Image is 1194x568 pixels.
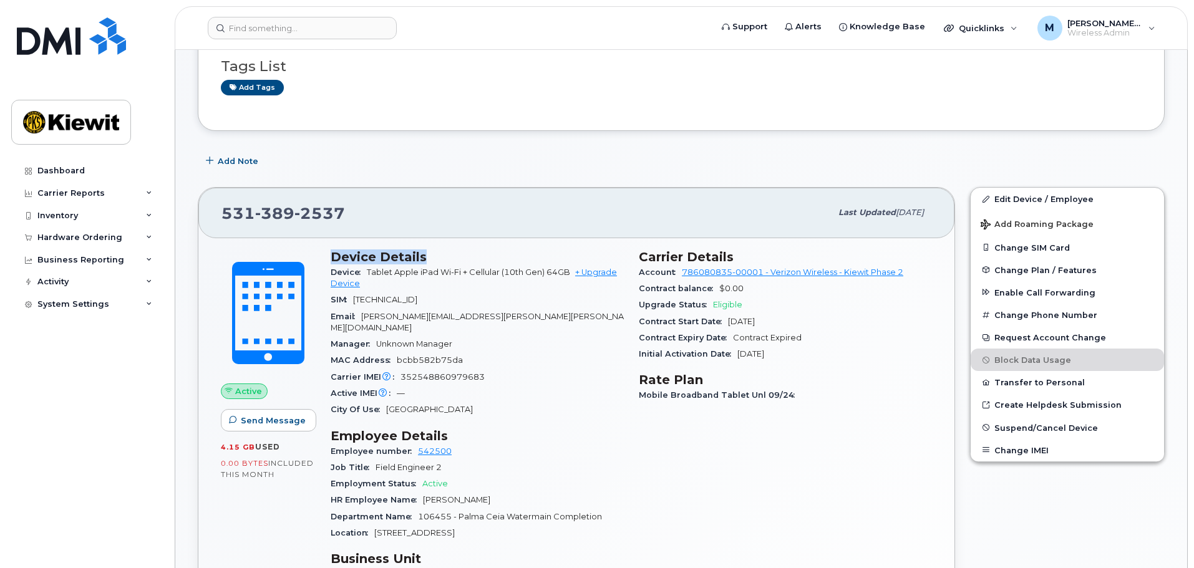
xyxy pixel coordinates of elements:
[374,528,455,537] span: [STREET_ADDRESS]
[639,349,737,359] span: Initial Activation Date
[971,371,1164,393] button: Transfer to Personal
[971,304,1164,326] button: Change Phone Number
[241,415,306,426] span: Send Message
[353,295,417,304] span: [TECHNICAL_ID]
[376,463,442,472] span: Field Engineer 2
[208,17,397,39] input: Find something...
[830,14,934,39] a: Knowledge Base
[1067,18,1142,28] span: [PERSON_NAME].[PERSON_NAME]
[331,339,376,349] span: Manager
[418,446,452,456] a: 542500
[331,388,397,398] span: Active IMEI
[218,155,258,167] span: Add Note
[255,204,294,223] span: 389
[331,312,361,321] span: Email
[994,265,1097,274] span: Change Plan / Features
[728,317,755,326] span: [DATE]
[331,479,422,488] span: Employment Status
[331,428,624,443] h3: Employee Details
[235,385,262,397] span: Active
[221,80,284,95] a: Add tags
[971,416,1164,439] button: Suspend/Cancel Device
[971,349,1164,371] button: Block Data Usage
[221,409,316,431] button: Send Message
[1067,28,1142,38] span: Wireless Admin
[994,287,1095,297] span: Enable Call Forwarding
[719,284,744,293] span: $0.00
[959,23,1004,33] span: Quicklinks
[971,326,1164,349] button: Request Account Change
[221,59,1142,74] h3: Tags List
[331,372,400,382] span: Carrier IMEI
[971,211,1164,236] button: Add Roaming Package
[331,249,624,264] h3: Device Details
[713,14,776,39] a: Support
[971,188,1164,210] a: Edit Device / Employee
[896,208,924,217] span: [DATE]
[386,405,473,414] span: [GEOGRAPHIC_DATA]
[367,267,570,277] span: Tablet Apple iPad Wi-Fi + Cellular (10th Gen) 64GB
[639,333,733,342] span: Contract Expiry Date
[732,21,767,33] span: Support
[331,405,386,414] span: City Of Use
[971,236,1164,259] button: Change SIM Card
[331,355,397,365] span: MAC Address
[331,528,374,537] span: Location
[331,295,353,304] span: SIM
[331,312,624,332] span: [PERSON_NAME][EMAIL_ADDRESS][PERSON_NAME][PERSON_NAME][DOMAIN_NAME]
[971,439,1164,461] button: Change IMEI
[331,551,624,566] h3: Business Unit
[776,14,830,39] a: Alerts
[639,249,932,264] h3: Carrier Details
[935,16,1026,41] div: Quicklinks
[397,388,405,398] span: —
[971,393,1164,416] a: Create Helpdesk Submission
[1045,21,1054,36] span: M
[795,21,822,33] span: Alerts
[255,442,280,451] span: used
[838,208,896,217] span: Last updated
[639,300,713,309] span: Upgrade Status
[198,150,269,172] button: Add Note
[850,21,925,33] span: Knowledge Base
[733,333,802,342] span: Contract Expired
[331,446,418,456] span: Employee number
[971,259,1164,281] button: Change Plan / Features
[418,512,602,521] span: 106455 - Palma Ceia Watermain Completion
[400,372,485,382] span: 352548860979683
[331,495,423,504] span: HR Employee Name
[639,267,682,277] span: Account
[682,267,903,277] a: 786080835-00001 - Verizon Wireless - Kiewit Phase 2
[331,267,367,277] span: Device
[639,390,801,400] span: Mobile Broadband Tablet Unl 09/24
[713,300,742,309] span: Eligible
[737,349,764,359] span: [DATE]
[221,459,268,468] span: 0.00 Bytes
[639,317,728,326] span: Contract Start Date
[1029,16,1164,41] div: Mackenzie.Horton
[1140,514,1185,559] iframe: Messenger Launcher
[294,204,345,223] span: 2537
[994,423,1098,432] span: Suspend/Cancel Device
[422,479,448,488] span: Active
[981,219,1094,231] span: Add Roaming Package
[397,355,463,365] span: bcbb582b75da
[331,512,418,521] span: Department Name
[376,339,452,349] span: Unknown Manager
[971,281,1164,304] button: Enable Call Forwarding
[221,458,314,479] span: included this month
[423,495,490,504] span: [PERSON_NAME]
[639,284,719,293] span: Contract balance
[221,204,345,223] span: 531
[221,443,255,451] span: 4.15 GB
[639,372,932,387] h3: Rate Plan
[331,463,376,472] span: Job Title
